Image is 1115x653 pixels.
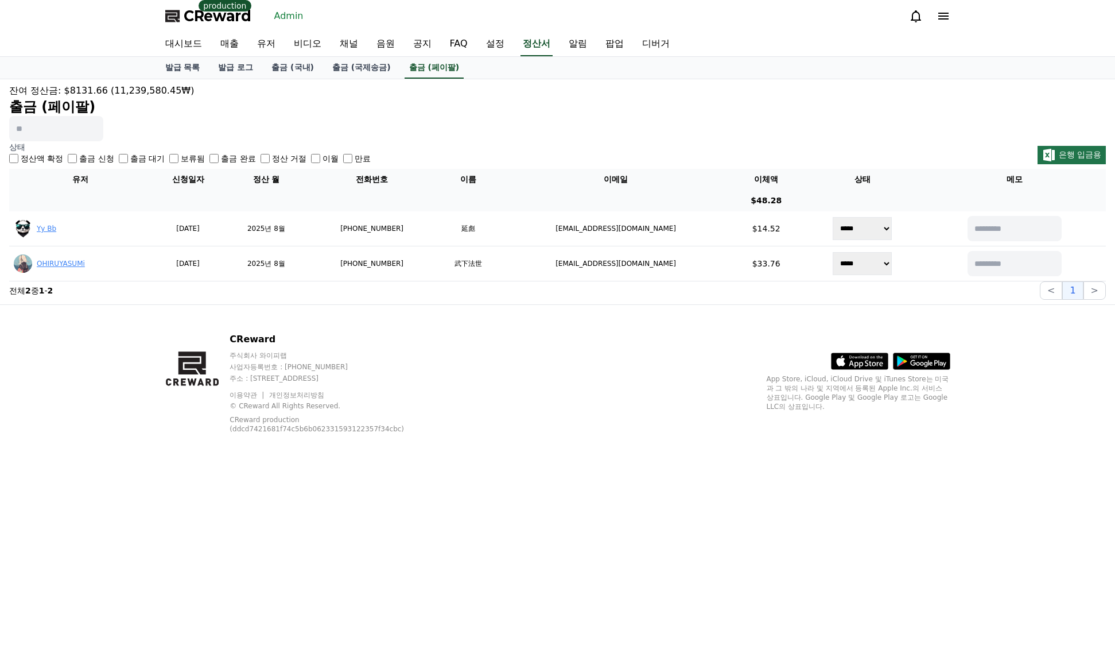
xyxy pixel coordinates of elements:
[1083,281,1106,300] button: >
[735,195,797,207] p: $48.28
[923,169,1106,190] th: 메모
[3,364,76,393] a: Home
[501,211,731,246] td: [EMAIL_ADDRESS][DOMAIN_NAME]
[184,7,251,25] span: CReward
[436,246,501,281] td: 武下法世
[1062,281,1083,300] button: 1
[37,260,85,268] a: OHIRUYASUMi
[355,153,371,164] label: 만료
[9,285,53,296] p: 전체 중 -
[48,286,53,295] strong: 2
[436,211,501,246] td: 延​彪
[29,381,49,391] span: Home
[270,7,308,25] a: Admin
[9,141,371,153] p: 상태
[156,32,211,56] a: 대시보드
[436,169,501,190] th: 이름
[25,286,31,295] strong: 2
[156,57,209,79] a: 발급 목록
[224,246,308,281] td: 2025년 8월
[1038,146,1106,164] button: 은행 입금용
[269,391,324,399] a: 개인정보처리방침
[230,362,431,372] p: 사업자등록번호 : [PHONE_NUMBER]
[151,246,225,281] td: [DATE]
[248,32,285,56] a: 유저
[170,381,198,391] span: Settings
[9,98,1106,116] h2: 출금 (페이팔)
[731,169,802,190] th: 이체액
[560,32,596,56] a: 알림
[633,32,679,56] a: 디버거
[224,169,308,190] th: 정산 월
[405,57,464,79] a: 출금 (페이팔)
[404,32,441,56] a: 공지
[767,374,950,411] p: App Store, iCloud, iCloud Drive 및 iTunes Store는 미국과 그 밖의 나라 및 지역에서 등록된 Apple Inc.의 서비스 상표입니다. Goo...
[735,223,797,234] p: $14.52
[221,153,255,164] label: 출금 완료
[501,246,731,281] td: [EMAIL_ADDRESS][DOMAIN_NAME]
[1059,150,1101,159] span: 은행 입금용
[9,85,61,96] span: 잔여 정산금:
[230,415,413,434] p: CReward production (ddcd7421681f74c5b6b062331593122357f34cbc)
[735,258,797,269] p: $33.76
[181,153,205,164] label: 보류됨
[39,286,45,295] strong: 1
[79,153,114,164] label: 출금 신청
[230,391,266,399] a: 이용약관
[230,401,431,411] p: © CReward All Rights Reserved.
[165,7,251,25] a: CReward
[331,32,367,56] a: 채널
[520,32,553,56] a: 정산서
[224,211,308,246] td: 2025년 8월
[1040,281,1062,300] button: <
[14,254,32,273] img: YY02Feb%201,%202025084724_194c4dfe65bc54accc0021efd9d1c3d9119ff30dbaf01d5bc5abb72f4e9961ee.webp
[802,169,923,190] th: 상태
[9,169,151,190] th: 유저
[308,246,436,281] td: [PHONE_NUMBER]
[285,32,331,56] a: 비디오
[501,169,731,190] th: 이메일
[151,169,225,190] th: 신청일자
[76,364,148,393] a: Messages
[209,57,262,79] a: 발급 로그
[477,32,514,56] a: 설정
[323,57,400,79] a: 출금 (국제송금)
[308,211,436,246] td: [PHONE_NUMBER]
[262,57,323,79] a: 출금 (국내)
[21,153,63,164] label: 정산액 확정
[211,32,248,56] a: 매출
[151,211,225,246] td: [DATE]
[148,364,220,393] a: Settings
[230,374,431,383] p: 주소 : [STREET_ADDRESS]
[95,382,129,391] span: Messages
[130,153,165,164] label: 출금 대기
[323,153,339,164] label: 이월
[308,169,436,190] th: 전화번호
[367,32,404,56] a: 음원
[64,85,195,96] span: $8131.66 (11,239,580.45₩)
[441,32,477,56] a: FAQ
[596,32,633,56] a: 팝업
[14,219,32,238] img: ACg8ocIq9Nbx8HkU0ZWtTc30rU98jDb0d6ontB9rgMruiLdvO5AU4jVO=s96-c
[230,333,431,346] p: CReward
[272,153,306,164] label: 정산 거절
[37,225,56,233] a: Yy Bb
[230,351,431,360] p: 주식회사 와이피랩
